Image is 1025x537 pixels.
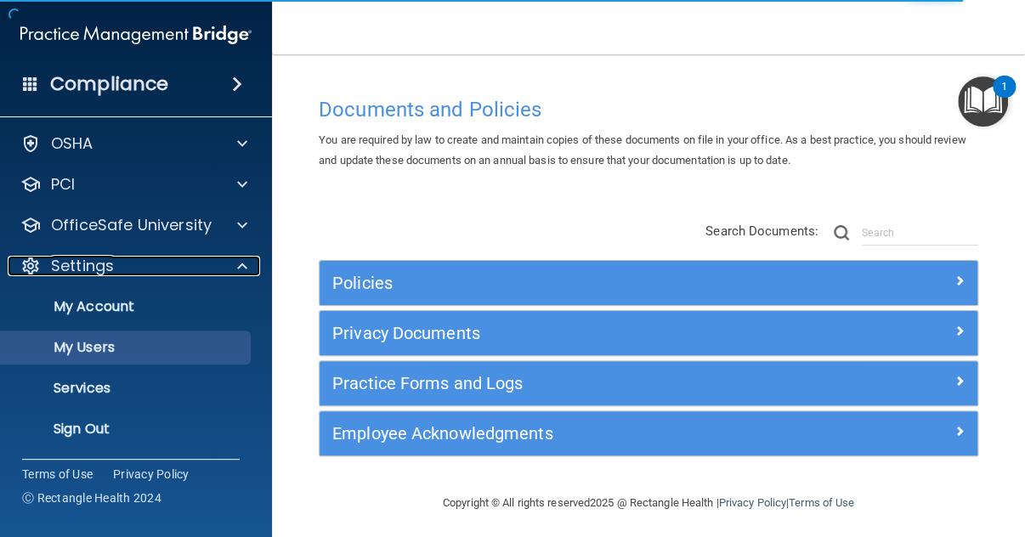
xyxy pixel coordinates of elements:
p: PCI [51,174,75,195]
a: Privacy Policy [718,496,785,509]
h4: Compliance [50,72,168,96]
a: OfficeSafe University [20,215,247,235]
a: Policies [332,269,965,297]
img: PMB logo [20,18,252,52]
button: Open Resource Center, 1 new notification [958,76,1008,127]
div: Copyright © All rights reserved 2025 @ Rectangle Health | | [338,476,959,530]
a: Terms of Use [22,466,93,483]
div: 1 [1001,87,1007,109]
a: PCI [20,174,247,195]
p: Settings [51,256,114,276]
img: ic-search.3b580494.png [834,225,849,240]
span: You are required by law to create and maintain copies of these documents on file in your office. ... [319,133,966,167]
input: Search [862,220,978,246]
span: Ⓒ Rectangle Health 2024 [22,489,161,506]
a: Practice Forms and Logs [332,370,965,397]
p: OfficeSafe University [51,215,212,235]
p: Services [11,380,243,397]
p: OSHA [51,133,93,154]
a: Privacy Documents [332,319,965,347]
a: Terms of Use [789,496,854,509]
a: Settings [20,256,247,276]
h5: Employee Acknowledgments [332,424,801,443]
span: Search Documents: [705,223,818,239]
a: Employee Acknowledgments [332,420,965,447]
h5: Privacy Documents [332,324,801,342]
a: Privacy Policy [113,466,190,483]
h5: Practice Forms and Logs [332,374,801,393]
p: My Users [11,339,243,356]
h4: Documents and Policies [319,99,978,121]
p: Sign Out [11,421,243,438]
p: My Account [11,298,243,315]
a: OSHA [20,133,247,154]
h5: Policies [332,274,801,292]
